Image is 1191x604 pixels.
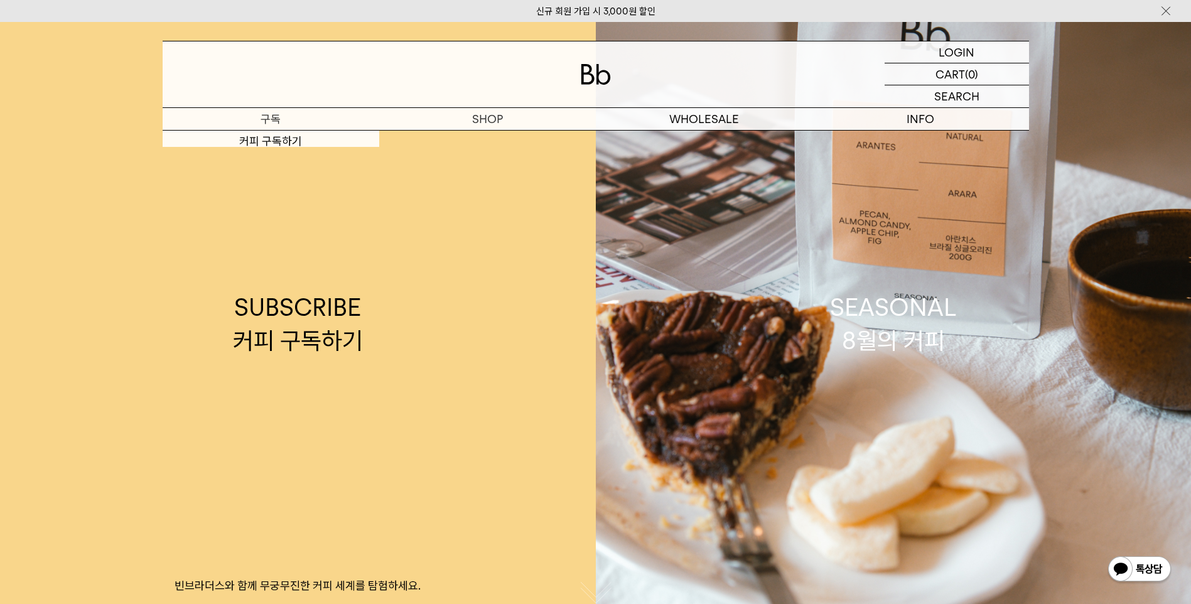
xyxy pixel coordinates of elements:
a: CART (0) [885,63,1029,85]
p: CART [935,63,965,85]
a: LOGIN [885,41,1029,63]
img: 카카오톡 채널 1:1 채팅 버튼 [1107,555,1172,585]
p: INFO [812,108,1029,130]
div: SEASONAL 8월의 커피 [830,291,957,357]
a: 커피 구독하기 [163,131,379,152]
p: WHOLESALE [596,108,812,130]
a: 구독 [163,108,379,130]
p: (0) [965,63,978,85]
p: LOGIN [939,41,974,63]
div: SUBSCRIBE 커피 구독하기 [233,291,363,357]
a: SHOP [379,108,596,130]
p: SEARCH [934,85,979,107]
img: 로고 [581,64,611,85]
a: 신규 회원 가입 시 3,000원 할인 [536,6,655,17]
